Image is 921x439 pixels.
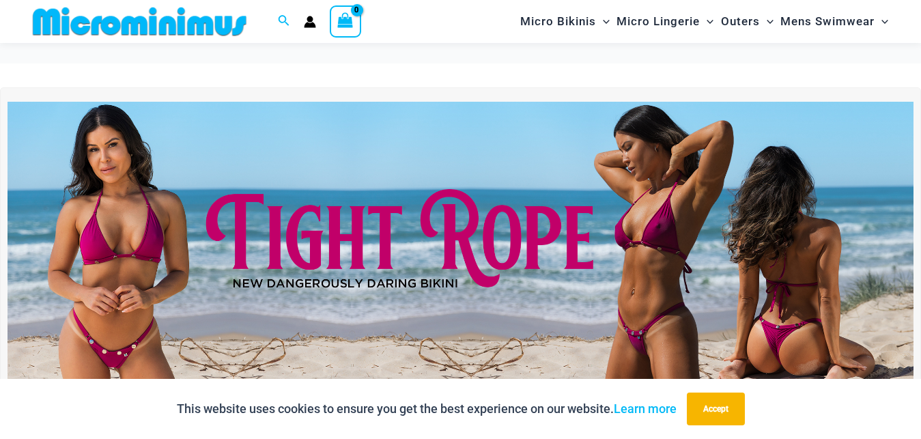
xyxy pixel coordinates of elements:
[875,4,888,39] span: Menu Toggle
[515,2,894,41] nav: Site Navigation
[617,4,700,39] span: Micro Lingerie
[614,401,677,416] a: Learn more
[520,4,596,39] span: Micro Bikinis
[27,6,252,37] img: MM SHOP LOGO FLAT
[718,4,777,39] a: OutersMenu ToggleMenu Toggle
[700,4,713,39] span: Menu Toggle
[304,16,316,28] a: Account icon link
[687,393,745,425] button: Accept
[760,4,774,39] span: Menu Toggle
[8,102,913,410] img: Tight Rope Pink Bikini
[330,5,361,37] a: View Shopping Cart, empty
[517,4,613,39] a: Micro BikinisMenu ToggleMenu Toggle
[721,4,760,39] span: Outers
[780,4,875,39] span: Mens Swimwear
[777,4,892,39] a: Mens SwimwearMenu ToggleMenu Toggle
[596,4,610,39] span: Menu Toggle
[177,399,677,419] p: This website uses cookies to ensure you get the best experience on our website.
[613,4,717,39] a: Micro LingerieMenu ToggleMenu Toggle
[278,13,290,30] a: Search icon link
